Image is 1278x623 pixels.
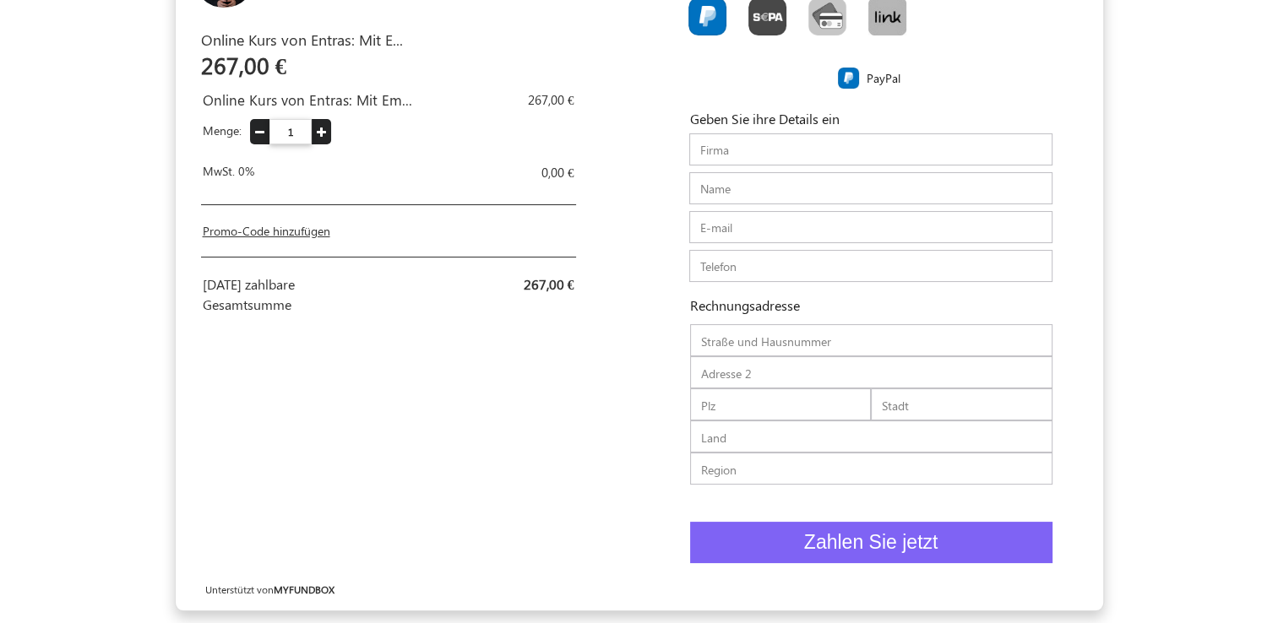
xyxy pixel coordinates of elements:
[690,111,1052,127] h5: Geben Sie ihre Details ein
[203,89,414,159] div: Online Kurs von Entras: Mit Emotionen zu überdurchschnittlichen Terminquoten
[871,388,1052,420] input: Stadt
[665,297,800,313] h6: Rechnungsadresse
[689,250,1052,282] input: Telefon
[274,582,334,596] a: MYFUNDBOX
[203,122,242,138] span: Menge:
[689,172,1052,204] input: Name
[838,68,859,89] img: PayPal.png
[201,29,412,85] div: Online Kurs von Entras: Mit Emotionen zu überdurchschnittlichen Terminquoten
[203,274,377,315] div: [DATE] zahlbare Gesamtsumme
[690,522,1052,563] button: Zahlen Sie jetzt
[188,568,416,610] div: Unterstützt von
[528,91,574,108] span: 267,00 €
[867,69,900,87] label: PayPal
[524,275,574,293] span: 267,00 €
[689,211,1052,243] input: E-mail
[689,133,1052,165] input: Firma
[690,324,1052,356] input: Straße und Hausnummer
[804,531,938,553] span: Zahlen Sie jetzt
[201,51,412,79] h2: 267,00 €
[690,388,872,420] input: Plz
[541,164,574,181] span: 0,00 €
[690,356,1052,388] input: Adresse 2
[690,452,1052,485] input: Region
[203,223,330,239] a: Promo-Code hinzufügen
[203,165,414,179] h2: MwSt. 0%
[690,420,1052,452] input: Land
